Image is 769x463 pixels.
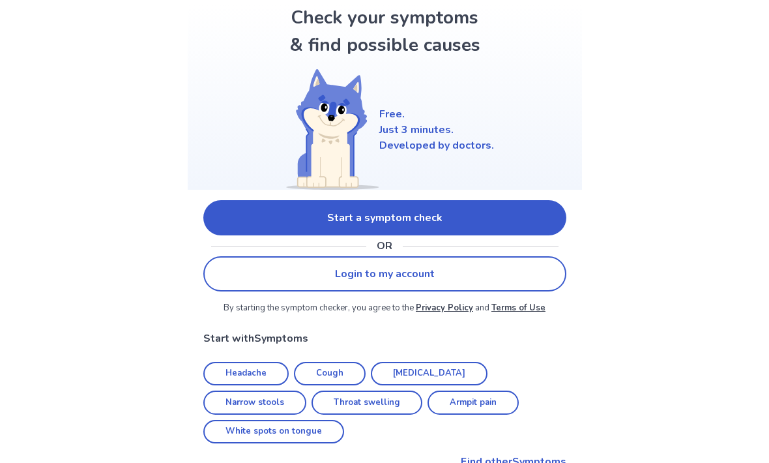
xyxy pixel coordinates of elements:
[203,391,306,415] a: Narrow stools
[312,391,422,415] a: Throat swelling
[371,362,487,386] a: [MEDICAL_DATA]
[379,106,494,122] p: Free.
[377,238,392,254] p: OR
[203,420,344,444] a: White spots on tongue
[275,69,379,190] img: Shiba (Welcome)
[203,362,289,386] a: Headache
[379,122,494,138] p: Just 3 minutes.
[428,391,519,415] a: Armpit pain
[203,200,566,235] a: Start a symptom check
[379,138,494,153] p: Developed by doctors.
[294,362,366,386] a: Cough
[203,331,566,346] p: Start with Symptoms
[287,4,482,59] h1: Check your symptoms & find possible causes
[416,302,473,314] a: Privacy Policy
[203,256,566,291] a: Login to my account
[491,302,545,314] a: Terms of Use
[203,302,566,315] p: By starting the symptom checker, you agree to the and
